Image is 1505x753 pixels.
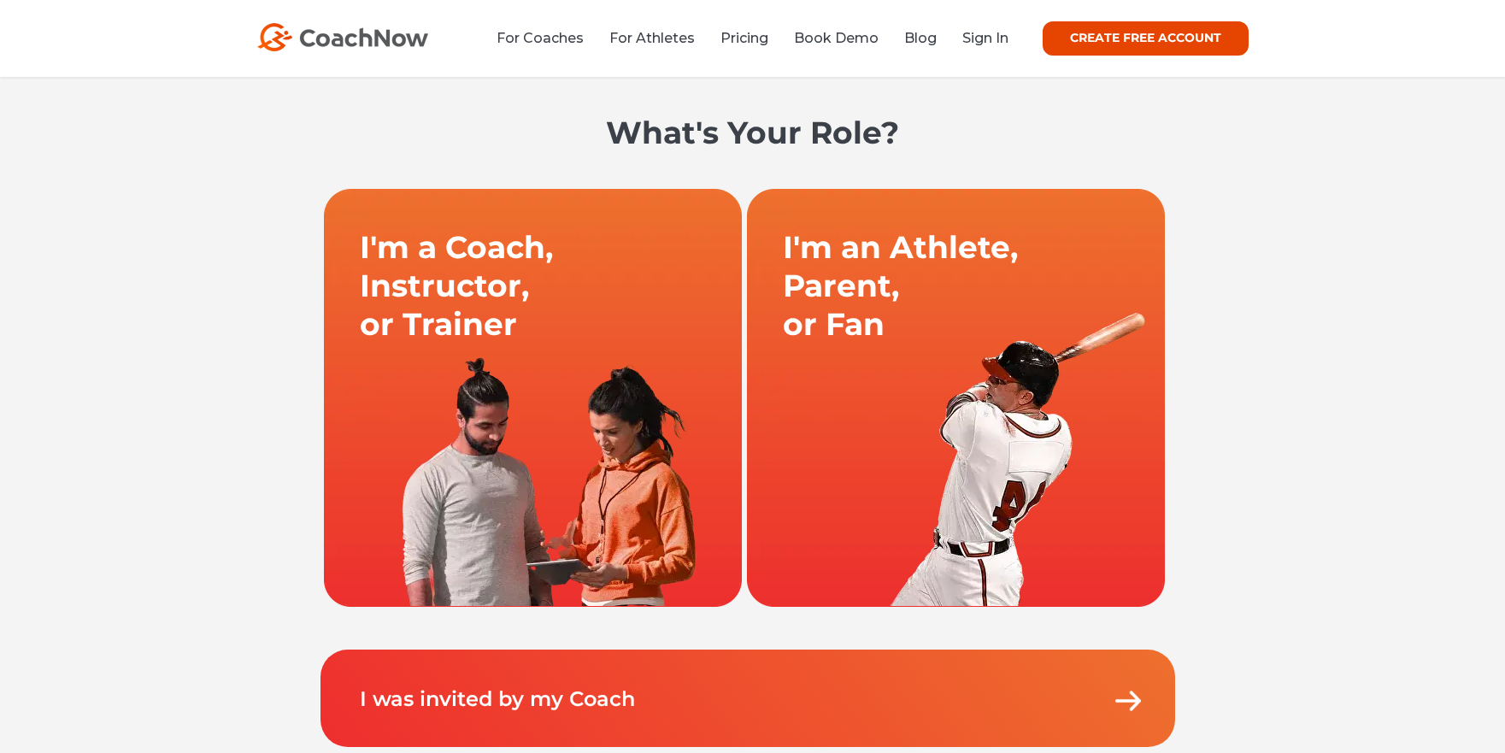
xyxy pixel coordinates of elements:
a: CREATE FREE ACCOUNT [1043,21,1249,56]
a: I was invited by my Coach [360,686,635,711]
a: Book Demo [794,30,879,46]
a: Blog [904,30,937,46]
a: For Athletes [609,30,695,46]
a: Sign In [962,30,1008,46]
a: Pricing [720,30,768,46]
img: CoachNow Logo [257,23,428,51]
img: Arrow.png [1111,684,1145,718]
a: For Coaches [497,30,584,46]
